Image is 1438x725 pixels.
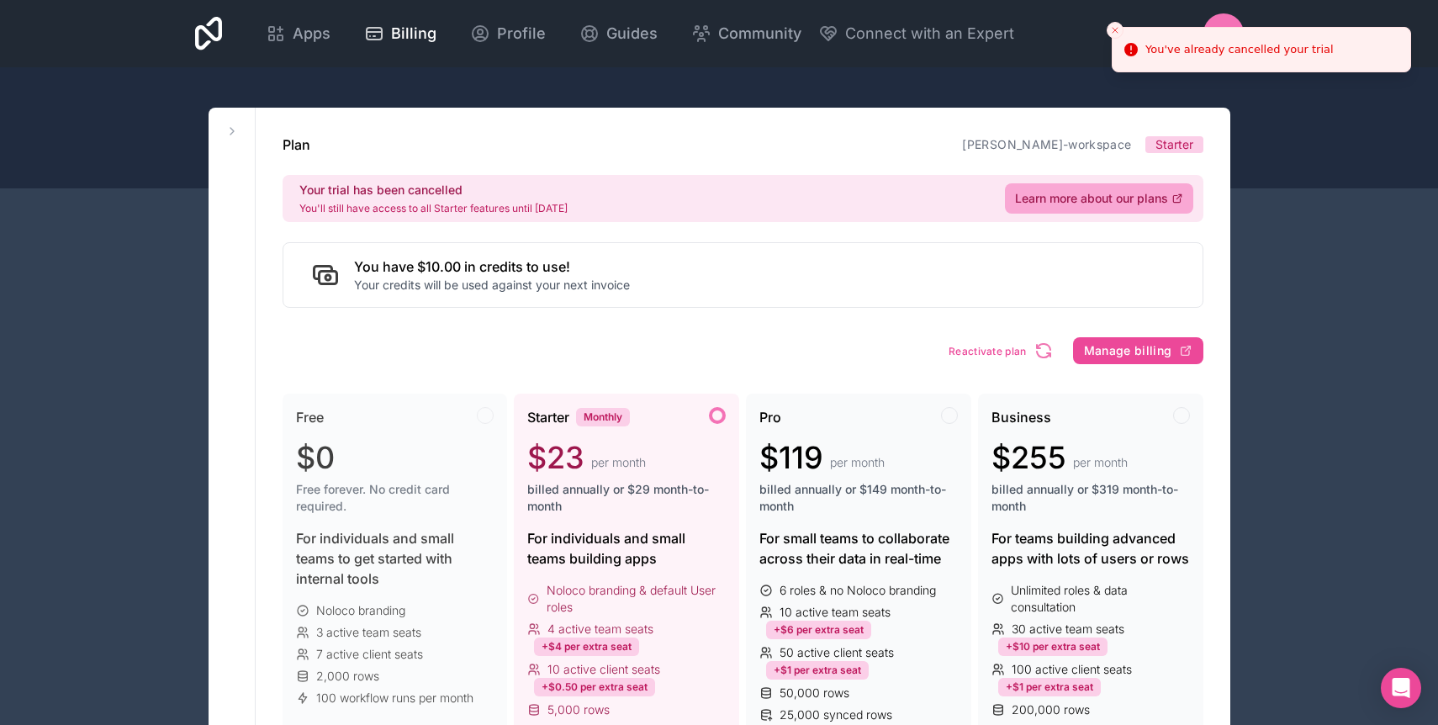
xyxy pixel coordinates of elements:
[316,668,379,685] span: 2,000 rows
[391,22,436,45] span: Billing
[1012,701,1090,718] span: 200,000 rows
[547,621,653,638] span: 4 active team seats
[299,202,568,215] p: You'll still have access to all Starter features until [DATE]
[527,407,569,427] span: Starter
[296,481,494,515] span: Free forever. No credit card required.
[547,582,726,616] span: Noloco branding & default User roles
[818,22,1014,45] button: Connect with an Expert
[283,135,310,155] h1: Plan
[780,582,936,599] span: 6 roles & no Noloco branding
[576,408,630,426] div: Monthly
[759,481,958,515] span: billed annually or $149 month-to-month
[845,22,1014,45] span: Connect with an Expert
[1155,136,1193,153] span: Starter
[1073,454,1128,471] span: per month
[1084,343,1172,358] span: Manage billing
[780,706,892,723] span: 25,000 synced rows
[766,661,869,680] div: +$1 per extra seat
[606,22,658,45] span: Guides
[991,481,1190,515] span: billed annually or $319 month-to-month
[1381,668,1421,708] div: Open Intercom Messenger
[296,407,324,427] span: Free
[354,277,630,294] p: Your credits will be used against your next invoice
[780,644,894,661] span: 50 active client seats
[1015,190,1168,207] span: Learn more about our plans
[316,624,421,641] span: 3 active team seats
[354,257,630,277] h2: You have $10.00 in credits to use!
[316,646,423,663] span: 7 active client seats
[547,661,660,678] span: 10 active client seats
[998,638,1108,656] div: +$10 per extra seat
[534,638,639,656] div: +$4 per extra seat
[759,441,823,474] span: $119
[998,678,1101,696] div: +$1 per extra seat
[547,701,610,718] span: 5,000 rows
[351,15,450,52] a: Billing
[991,441,1066,474] span: $255
[296,528,494,589] div: For individuals and small teams to get started with internal tools
[943,335,1060,367] button: Reactivate plan
[1012,621,1124,638] span: 30 active team seats
[1073,337,1203,364] button: Manage billing
[678,15,815,52] a: Community
[718,22,801,45] span: Community
[534,678,655,696] div: +$0.50 per extra seat
[316,602,405,619] span: Noloco branding
[766,621,871,639] div: +$6 per extra seat
[527,441,584,474] span: $23
[830,454,885,471] span: per month
[296,441,335,474] span: $0
[591,454,646,471] span: per month
[1005,183,1193,214] a: Learn more about our plans
[991,528,1190,569] div: For teams building advanced apps with lots of users or rows
[1012,661,1132,678] span: 100 active client seats
[949,345,1027,357] span: Reactivate plan
[497,22,546,45] span: Profile
[566,15,671,52] a: Guides
[759,407,781,427] span: Pro
[1107,22,1123,39] button: Close toast
[527,528,726,569] div: For individuals and small teams building apps
[293,22,330,45] span: Apps
[780,604,891,621] span: 10 active team seats
[457,15,559,52] a: Profile
[759,528,958,569] div: For small teams to collaborate across their data in real-time
[252,15,344,52] a: Apps
[962,137,1131,151] a: [PERSON_NAME]-workspace
[991,407,1051,427] span: Business
[316,690,473,706] span: 100 workflow runs per month
[1145,41,1334,58] div: You've already cancelled your trial
[780,685,849,701] span: 50,000 rows
[527,481,726,515] span: billed annually or $29 month-to-month
[299,182,568,198] h2: Your trial has been cancelled
[1011,582,1189,616] span: Unlimited roles & data consultation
